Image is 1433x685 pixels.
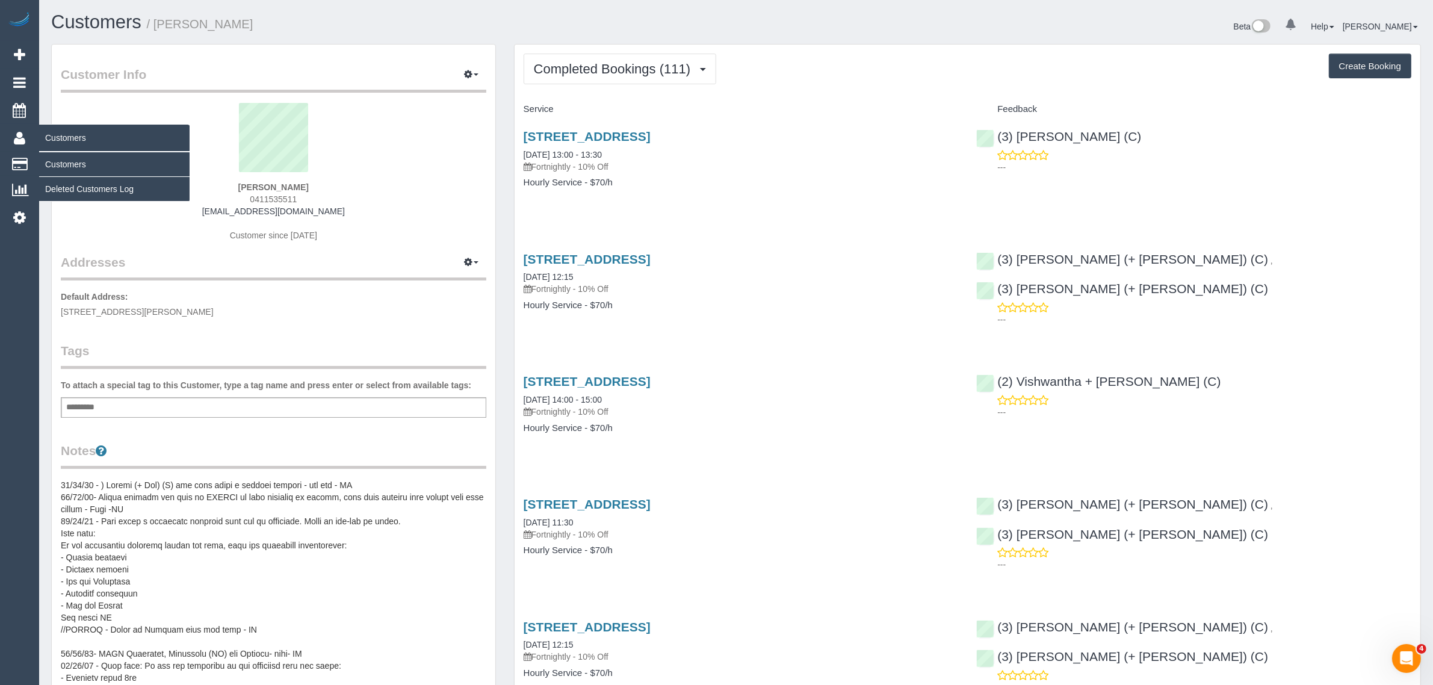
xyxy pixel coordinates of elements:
small: / [PERSON_NAME] [147,17,253,31]
p: --- [997,314,1411,326]
a: [DATE] 13:00 - 13:30 [524,150,602,160]
span: , [1271,256,1273,265]
h4: Hourly Service - $70/h [524,668,959,678]
a: (3) [PERSON_NAME] (+ [PERSON_NAME]) (C) [976,649,1268,663]
h4: Hourly Service - $70/h [524,545,959,556]
p: Fortnightly - 10% Off [524,283,959,295]
a: [EMAIL_ADDRESS][DOMAIN_NAME] [202,206,345,216]
h4: Service [524,104,959,114]
button: Completed Bookings (111) [524,54,717,84]
legend: Tags [61,342,486,369]
a: (3) [PERSON_NAME] (+ [PERSON_NAME]) (C) [976,527,1268,541]
a: (3) [PERSON_NAME] (+ [PERSON_NAME]) (C) [976,252,1268,266]
p: Fortnightly - 10% Off [524,406,959,418]
span: 0411535511 [250,194,297,204]
a: [STREET_ADDRESS] [524,252,651,266]
a: [DATE] 11:30 [524,518,574,527]
p: Fortnightly - 10% Off [524,651,959,663]
legend: Notes [61,442,486,469]
label: To attach a special tag to this Customer, type a tag name and press enter or select from availabl... [61,379,471,391]
span: [STREET_ADDRESS][PERSON_NAME] [61,307,214,317]
span: , [1271,624,1273,633]
h4: Hourly Service - $70/h [524,178,959,188]
span: 4 [1417,644,1426,654]
p: --- [997,406,1411,418]
label: Default Address: [61,291,128,303]
a: (3) [PERSON_NAME] (C) [976,129,1141,143]
p: --- [997,161,1411,173]
a: Deleted Customers Log [39,177,190,201]
strong: [PERSON_NAME] [238,182,309,192]
a: [STREET_ADDRESS] [524,374,651,388]
span: Customers [39,124,190,152]
a: Customers [51,11,141,33]
a: [DATE] 12:15 [524,640,574,649]
a: [DATE] 14:00 - 15:00 [524,395,602,404]
span: , [1271,501,1273,510]
h4: Feedback [976,104,1411,114]
span: Completed Bookings (111) [534,61,696,76]
img: Automaid Logo [7,12,31,29]
a: Help [1311,22,1334,31]
a: (3) [PERSON_NAME] (+ [PERSON_NAME]) (C) [976,497,1268,511]
h4: Hourly Service - $70/h [524,423,959,433]
img: New interface [1251,19,1271,35]
a: [STREET_ADDRESS] [524,620,651,634]
a: Customers [39,152,190,176]
a: (3) [PERSON_NAME] (+ [PERSON_NAME]) (C) [976,282,1268,296]
iframe: Intercom live chat [1392,644,1421,673]
a: Beta [1234,22,1271,31]
p: Fortnightly - 10% Off [524,528,959,541]
a: (3) [PERSON_NAME] (+ [PERSON_NAME]) (C) [976,620,1268,634]
h4: Hourly Service - $70/h [524,300,959,311]
p: --- [997,559,1411,571]
a: (2) Vishwantha + [PERSON_NAME] (C) [976,374,1221,388]
span: Customer since [DATE] [230,231,317,240]
a: [DATE] 12:15 [524,272,574,282]
button: Create Booking [1329,54,1411,79]
p: Fortnightly - 10% Off [524,161,959,173]
a: [STREET_ADDRESS] [524,497,651,511]
a: [PERSON_NAME] [1343,22,1418,31]
ul: Customers [39,152,190,202]
legend: Customer Info [61,66,486,93]
a: [STREET_ADDRESS] [524,129,651,143]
